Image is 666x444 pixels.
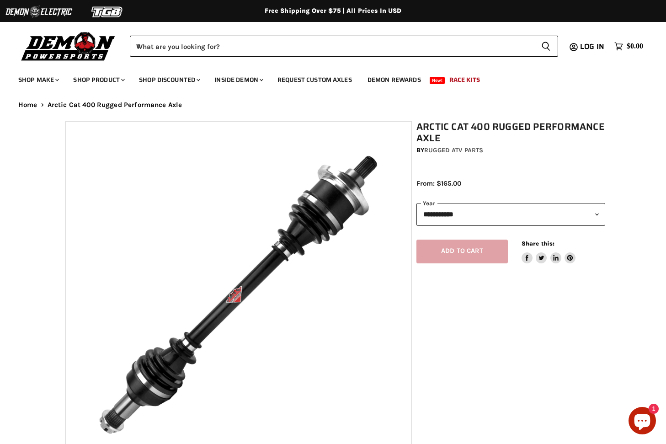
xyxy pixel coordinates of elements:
img: Demon Powersports [18,30,118,62]
select: year [416,203,605,225]
img: Demon Electric Logo 2 [5,3,73,21]
inbox-online-store-chat: Shopify online store chat [626,407,659,437]
a: Log in [576,43,610,51]
span: $0.00 [627,42,643,51]
a: Race Kits [442,70,487,89]
input: When autocomplete results are available use up and down arrows to review and enter to select [130,36,534,57]
a: Request Custom Axles [271,70,359,89]
ul: Main menu [11,67,641,89]
a: Shop Product [66,70,130,89]
button: Search [534,36,558,57]
span: Log in [580,41,604,52]
a: Inside Demon [208,70,269,89]
a: $0.00 [610,40,648,53]
form: Product [130,36,558,57]
span: Share this: [522,240,554,247]
aside: Share this: [522,240,576,264]
span: From: $165.00 [416,179,461,187]
img: TGB Logo 2 [73,3,142,21]
a: Demon Rewards [361,70,428,89]
span: Arctic Cat 400 Rugged Performance Axle [48,101,182,109]
a: Rugged ATV Parts [424,146,483,154]
span: New! [430,77,445,84]
h1: Arctic Cat 400 Rugged Performance Axle [416,121,605,144]
div: by [416,145,605,155]
a: Shop Make [11,70,64,89]
a: Home [18,101,37,109]
a: Shop Discounted [132,70,206,89]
